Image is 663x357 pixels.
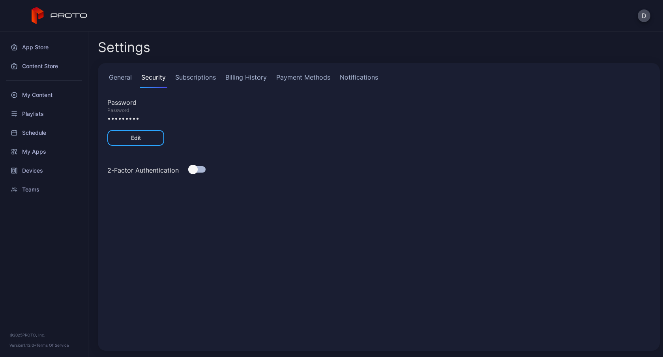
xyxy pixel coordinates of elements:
a: Schedule [5,123,83,142]
a: Content Store [5,57,83,76]
div: 2-Factor Authentication [107,165,179,175]
a: Security [140,73,167,88]
button: Edit [107,130,164,146]
a: Subscriptions [174,73,217,88]
a: Devices [5,161,83,180]
a: Terms Of Service [36,343,69,348]
a: Playlists [5,104,83,123]
div: Password [107,107,650,113]
a: Teams [5,180,83,199]
h2: Settings [98,40,150,54]
a: My Content [5,86,83,104]
a: My Apps [5,142,83,161]
div: Password [107,98,650,107]
div: Edit [131,135,141,141]
div: ••••••••• [107,113,650,123]
button: D [638,9,650,22]
a: App Store [5,38,83,57]
a: Billing History [224,73,268,88]
a: Notifications [338,73,380,88]
a: General [107,73,133,88]
a: Payment Methods [275,73,332,88]
div: © 2025 PROTO, Inc. [9,332,79,338]
span: Version 1.13.0 • [9,343,36,348]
